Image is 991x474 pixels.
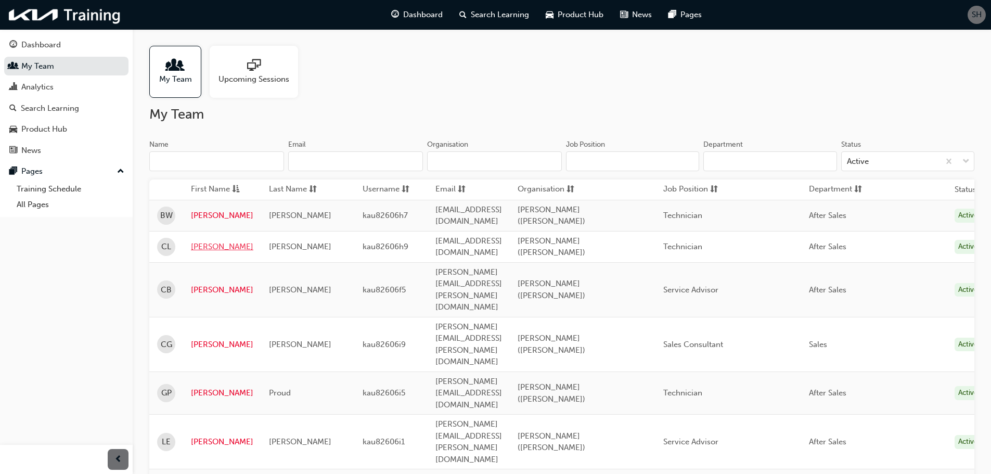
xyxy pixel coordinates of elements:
[663,183,708,196] span: Job Position
[169,59,182,73] span: people-icon
[518,382,585,404] span: [PERSON_NAME] ([PERSON_NAME])
[159,73,192,85] span: My Team
[668,8,676,21] span: pages-icon
[383,4,451,25] a: guage-iconDashboard
[663,388,702,398] span: Technician
[612,4,660,25] a: news-iconNews
[663,340,723,349] span: Sales Consultant
[21,103,79,114] div: Search Learning
[191,183,230,196] span: First Name
[955,386,982,400] div: Active
[191,284,253,296] a: [PERSON_NAME]
[9,146,17,156] span: news-icon
[566,151,699,171] input: Job Position
[9,104,17,113] span: search-icon
[435,183,456,196] span: Email
[117,165,124,178] span: up-icon
[21,145,41,157] div: News
[427,139,468,150] div: Organisation
[269,437,331,446] span: [PERSON_NAME]
[955,209,982,223] div: Active
[4,78,128,97] a: Analytics
[518,236,585,258] span: [PERSON_NAME] ([PERSON_NAME])
[4,141,128,160] a: News
[660,4,710,25] a: pages-iconPages
[191,183,248,196] button: First Nameasc-icon
[854,183,862,196] span: sorting-icon
[363,183,400,196] span: Username
[21,39,61,51] div: Dashboard
[21,165,43,177] div: Pages
[363,388,405,398] span: kau82606i5
[191,436,253,448] a: [PERSON_NAME]
[363,242,408,251] span: kau82606h9
[663,242,702,251] span: Technician
[191,387,253,399] a: [PERSON_NAME]
[809,388,846,398] span: After Sales
[403,9,443,21] span: Dashboard
[149,106,974,123] h2: My Team
[435,236,502,258] span: [EMAIL_ADDRESS][DOMAIN_NAME]
[232,183,240,196] span: asc-icon
[309,183,317,196] span: sorting-icon
[363,437,405,446] span: kau82606i1
[962,155,970,169] span: down-icon
[427,151,562,171] input: Organisation
[21,81,54,93] div: Analytics
[663,437,718,446] span: Service Advisor
[114,453,122,466] span: prev-icon
[435,205,502,226] span: [EMAIL_ADDRESS][DOMAIN_NAME]
[518,183,564,196] span: Organisation
[518,183,575,196] button: Organisationsorting-icon
[161,339,172,351] span: CG
[269,183,326,196] button: Last Namesorting-icon
[363,285,406,294] span: kau82606f5
[435,377,502,409] span: [PERSON_NAME][EMAIL_ADDRESS][DOMAIN_NAME]
[518,431,585,453] span: [PERSON_NAME] ([PERSON_NAME])
[458,183,466,196] span: sorting-icon
[435,322,502,367] span: [PERSON_NAME][EMAIL_ADDRESS][PERSON_NAME][DOMAIN_NAME]
[391,8,399,21] span: guage-icon
[5,4,125,25] img: kia-training
[632,9,652,21] span: News
[955,283,982,297] div: Active
[21,123,67,135] div: Product Hub
[663,285,718,294] span: Service Advisor
[4,57,128,76] a: My Team
[191,241,253,253] a: [PERSON_NAME]
[4,120,128,139] a: Product Hub
[809,340,827,349] span: Sales
[435,183,493,196] button: Emailsorting-icon
[703,139,743,150] div: Department
[955,435,982,449] div: Active
[968,6,986,24] button: SH
[809,183,852,196] span: Department
[149,46,210,98] a: My Team
[210,46,306,98] a: Upcoming Sessions
[518,205,585,226] span: [PERSON_NAME] ([PERSON_NAME])
[218,73,289,85] span: Upcoming Sessions
[955,338,982,352] div: Active
[4,99,128,118] a: Search Learning
[161,284,172,296] span: CB
[663,211,702,220] span: Technician
[703,151,836,171] input: Department
[518,279,585,300] span: [PERSON_NAME] ([PERSON_NAME])
[955,240,982,254] div: Active
[363,340,406,349] span: kau82606i9
[191,339,253,351] a: [PERSON_NAME]
[847,156,869,168] div: Active
[9,167,17,176] span: pages-icon
[4,162,128,181] button: Pages
[710,183,718,196] span: sorting-icon
[809,285,846,294] span: After Sales
[566,139,605,150] div: Job Position
[191,210,253,222] a: [PERSON_NAME]
[9,125,17,134] span: car-icon
[809,437,846,446] span: After Sales
[955,184,976,196] th: Status
[972,9,982,21] span: SH
[9,41,17,50] span: guage-icon
[435,419,502,464] span: [PERSON_NAME][EMAIL_ADDRESS][PERSON_NAME][DOMAIN_NAME]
